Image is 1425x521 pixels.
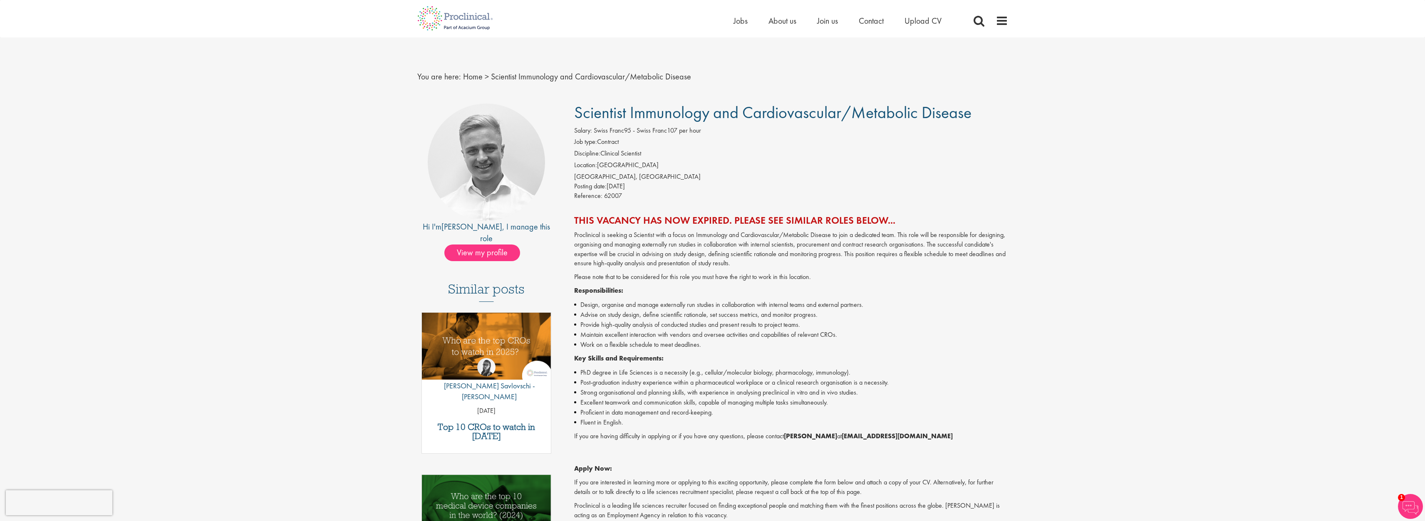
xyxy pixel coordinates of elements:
li: Post-graduation industry experience within a pharmaceutical workplace or a clinical research orga... [574,378,1008,388]
div: Hi I'm , I manage this role [417,221,556,244]
a: Contact [859,15,884,26]
p: Please note that to be considered for this role you must have the right to work in this location. [574,272,1008,282]
a: About us [768,15,796,26]
div: [DATE] [574,182,1008,191]
span: 62007 [604,191,622,200]
p: If you are having difficulty in applying or if you have any questions, please contact at [574,432,1008,441]
img: Top 10 CROs 2025 | Proclinical [422,313,551,380]
a: [PERSON_NAME] [441,221,502,232]
p: [DATE] [422,406,551,416]
p: [PERSON_NAME] Savlovschi - [PERSON_NAME] [422,380,551,402]
a: Upload CV [905,15,942,26]
span: Posting date: [574,182,607,190]
strong: [EMAIL_ADDRESS][DOMAIN_NAME] [842,432,953,440]
span: 1 [1398,494,1405,501]
p: Proclinical is seeking a Scientist with a focus on Immunology and Cardiovascular/Metabolic Diseas... [574,230,1008,268]
h2: This vacancy has now expired. Please see similar roles below... [574,215,1008,226]
li: Proficient in data management and record-keeping. [574,407,1008,417]
p: Proclinical is a leading life sciences recruiter focused on finding exceptional people and matchi... [574,501,1008,520]
img: Chatbot [1398,494,1423,519]
span: Scientist Immunology and Cardiovascular/Metabolic Disease [574,102,971,123]
strong: Key Skills and Requirements: [574,354,664,363]
span: > [485,71,489,82]
span: Scientist Immunology and Cardiovascular/Metabolic Disease [491,71,691,82]
label: Reference: [574,191,602,201]
a: Top 10 CROs to watch in [DATE] [426,422,547,441]
label: Discipline: [574,149,600,158]
iframe: reCAPTCHA [6,490,112,515]
li: Advise on study design, define scientific rationale, set success metrics, and monitor progress. [574,310,1008,320]
li: Clinical Scientist [574,149,1008,160]
li: Fluent in English. [574,417,1008,427]
div: [GEOGRAPHIC_DATA], [GEOGRAPHIC_DATA] [574,172,1008,182]
li: PhD degree in Life Sciences is a necessity (e.g., cellular/molecular biology, pharmacology, immun... [574,368,1008,378]
label: Job type: [574,137,597,147]
li: Design, organise and manage externally run studies in collaboration with internal teams and exter... [574,300,1008,310]
span: View my profile [444,244,520,261]
label: Salary: [574,126,592,136]
strong: Apply Now: [574,464,612,473]
a: Link to a post [422,313,551,386]
li: Provide high-quality analysis of conducted studies and present results to project teams. [574,320,1008,330]
li: Contract [574,137,1008,149]
img: imeage of recruiter Joshua Bye [428,104,545,221]
img: Theodora Savlovschi - Wicks [477,358,496,376]
li: Strong organisational and planning skills, with experience in analysing preclinical in vitro and ... [574,388,1008,398]
label: Location: [574,160,597,170]
span: Swiss Franc95 - Swiss Franc107 per hour [594,126,701,135]
li: [GEOGRAPHIC_DATA] [574,160,1008,172]
a: Theodora Savlovschi - Wicks [PERSON_NAME] Savlovschi - [PERSON_NAME] [422,358,551,406]
a: breadcrumb link [463,71,483,82]
a: View my profile [444,246,528,257]
a: Join us [817,15,838,26]
div: Job description [574,230,1008,520]
li: Excellent teamwork and communication skills, capable of managing multiple tasks simultaneously. [574,398,1008,407]
li: Work on a flexible schedule to meet deadlines. [574,340,1008,350]
h3: Similar posts [448,282,525,302]
a: Jobs [734,15,748,26]
li: Maintain excellent interaction with vendors and oversee activities and capabilities of relevant C... [574,330,1008,340]
strong: Responsibilities: [574,286,623,295]
strong: [PERSON_NAME] [784,432,837,440]
span: You are here: [417,71,461,82]
p: If you are interested in learning more or applying to this exciting opportunity, please complete ... [574,478,1008,497]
